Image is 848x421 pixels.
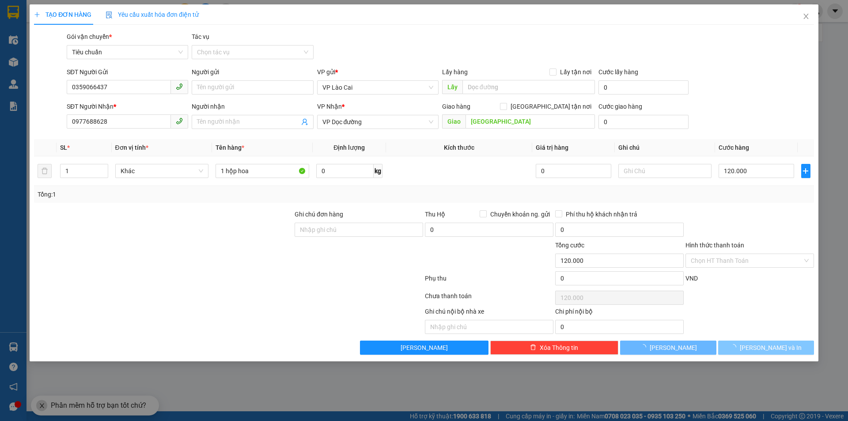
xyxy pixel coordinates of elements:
[121,164,204,178] span: Khác
[38,164,52,178] button: delete
[487,209,553,219] span: Chuyển khoản ng. gửi
[425,211,445,218] span: Thu Hộ
[444,144,474,151] span: Kích thước
[216,144,244,151] span: Tên hàng
[719,144,749,151] span: Cước hàng
[424,273,554,289] div: Phụ thu
[322,81,433,94] span: VP Lào Cai
[462,80,595,94] input: Dọc đường
[466,114,595,129] input: Dọc đường
[360,341,488,355] button: [PERSON_NAME]
[598,68,638,76] label: Cước lấy hàng
[38,190,327,199] div: Tổng: 1
[490,341,619,355] button: deleteXóa Thông tin
[8,59,85,83] span: Gửi hàng Hạ Long: Hotline:
[192,33,209,40] label: Tác vụ
[106,11,199,18] span: Yêu cầu xuất hóa đơn điện tử
[176,83,183,90] span: phone
[67,33,112,40] span: Gói vận chuyển
[34,11,40,18] span: plus
[301,118,308,125] span: user-add
[19,42,88,57] strong: 0888 827 827 - 0848 827 827
[192,102,313,111] div: Người nhận
[67,67,188,77] div: SĐT Người Gửi
[317,67,439,77] div: VP gửi
[4,26,89,57] span: Gửi hàng [GEOGRAPHIC_DATA]: Hotline:
[555,307,684,320] div: Chi phí nội bộ
[333,144,365,151] span: Định lượng
[620,341,716,355] button: [PERSON_NAME]
[802,167,810,174] span: plus
[72,46,183,59] span: Tiêu chuẩn
[618,164,712,178] input: Ghi Chú
[794,4,818,29] button: Close
[34,11,91,18] span: TẠO ĐƠN HÀNG
[685,242,744,249] label: Hình thức thanh toán
[442,114,466,129] span: Giao
[295,211,343,218] label: Ghi chú đơn hàng
[322,115,433,129] span: VP Dọc đường
[442,68,468,76] span: Lấy hàng
[650,343,697,353] span: [PERSON_NAME]
[562,209,641,219] span: Phí thu hộ khách nhận trả
[640,344,650,350] span: loading
[740,343,802,353] span: [PERSON_NAME] và In
[530,344,536,351] span: delete
[536,164,611,178] input: 0
[374,164,382,178] span: kg
[60,144,67,151] span: SL
[801,164,810,178] button: plus
[295,223,423,237] input: Ghi chú đơn hàng
[317,103,342,110] span: VP Nhận
[192,67,313,77] div: Người gửi
[424,291,554,307] div: Chưa thanh toán
[598,103,642,110] label: Cước giao hàng
[556,67,595,77] span: Lấy tận nơi
[555,242,584,249] span: Tổng cước
[115,144,148,151] span: Đơn vị tính
[718,341,814,355] button: [PERSON_NAME] và In
[176,118,183,125] span: phone
[507,102,595,111] span: [GEOGRAPHIC_DATA] tận nơi
[598,80,689,95] input: Cước lấy hàng
[730,344,740,350] span: loading
[615,139,715,156] th: Ghi chú
[425,307,553,320] div: Ghi chú nội bộ nhà xe
[425,320,553,334] input: Nhập ghi chú
[442,103,470,110] span: Giao hàng
[216,164,309,178] input: VD: Bàn, Ghế
[685,275,698,282] span: VND
[106,11,113,19] img: icon
[67,102,188,111] div: SĐT Người Nhận
[9,4,83,23] strong: Công ty TNHH Phúc Xuyên
[803,13,810,20] span: close
[4,34,89,49] strong: 024 3236 3236 -
[540,343,578,353] span: Xóa Thông tin
[536,144,568,151] span: Giá trị hàng
[442,80,462,94] span: Lấy
[598,115,689,129] input: Cước giao hàng
[401,343,448,353] span: [PERSON_NAME]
